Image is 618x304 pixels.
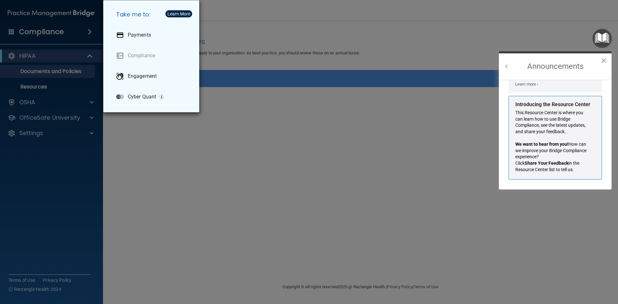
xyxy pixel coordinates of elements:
p: Engagement [128,73,157,79]
a: Payments [111,26,194,44]
button: Close [601,55,607,66]
h2: Announcements [499,53,612,80]
strong: Introducing the Resource Center [515,101,590,107]
div: Resource Center [499,51,612,189]
iframe: Drift Widget Chat Controller [507,258,610,284]
strong: We want to hear from you! [515,142,568,147]
span: Click [515,161,525,166]
span: How can we improve your Bridge Compliance experience? [515,142,587,159]
a: Cyber Quant [111,88,194,106]
button: Learn More [165,10,192,17]
p: This Resource Center is where you can learn how to use Bridge Compliance, see the latest updates,... [515,110,590,135]
strong: Share Your Feedback [525,161,568,166]
a: Learn more › [515,82,538,87]
h5: Take me to: [111,5,194,23]
span: in the Resource Center list to tell us. [515,161,580,172]
p: Cyber Quant [128,94,156,100]
a: Compliance [111,47,194,65]
button: Open Resource Center [593,29,612,48]
div: Learn More [167,12,190,16]
a: Engagement [111,67,194,85]
p: Payments [128,32,151,38]
button: Back to Resource Center Home [503,63,510,69]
